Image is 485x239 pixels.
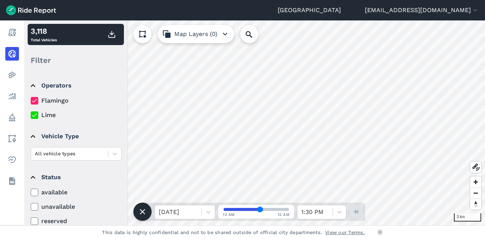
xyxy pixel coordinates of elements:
div: Filter [28,48,124,72]
img: Ride Report [6,5,56,15]
a: Policy [5,111,19,124]
button: [EMAIL_ADDRESS][DOMAIN_NAME] [365,6,479,15]
div: 3,118 [31,25,57,37]
a: Heatmaps [5,68,19,82]
summary: Operators [31,75,120,96]
label: Lime [31,111,122,120]
input: Search Location or Vehicles [240,25,271,43]
a: Realtime [5,47,19,61]
button: Zoom out [470,187,481,198]
summary: Vehicle Type [31,126,120,147]
canvas: Map [24,20,485,225]
a: [GEOGRAPHIC_DATA] [278,6,341,15]
a: Analyze [5,89,19,103]
div: 3 km [454,213,481,222]
div: Total Vehicles [31,25,57,44]
a: Datasets [5,174,19,188]
button: Zoom in [470,177,481,187]
a: View our Terms. [325,229,365,236]
label: available [31,188,122,197]
button: Reset bearing to north [470,198,481,209]
label: reserved [31,217,122,226]
label: Flamingo [31,96,122,105]
span: 12 AM [278,212,290,217]
a: Areas [5,132,19,145]
span: 12 AM [223,212,235,217]
button: Map Layers (0) [158,25,234,43]
a: Health [5,153,19,167]
label: unavailable [31,202,122,211]
a: Report [5,26,19,39]
summary: Status [31,167,120,188]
